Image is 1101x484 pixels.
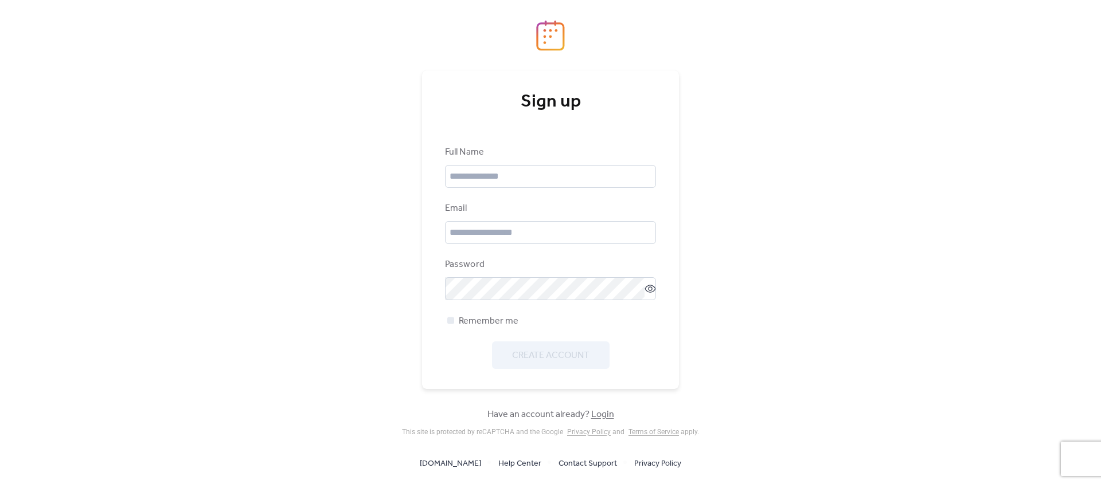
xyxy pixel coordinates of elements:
[634,456,681,470] a: Privacy Policy
[487,408,614,422] span: Have an account already?
[498,457,541,471] span: Help Center
[445,258,654,271] div: Password
[445,202,654,215] div: Email
[498,456,541,470] a: Help Center
[420,456,481,470] a: [DOMAIN_NAME]
[634,457,681,471] span: Privacy Policy
[459,314,518,328] span: Remember me
[445,145,654,159] div: Full Name
[559,456,617,470] a: Contact Support
[628,428,679,436] a: Terms of Service
[591,406,614,423] a: Login
[536,20,565,51] img: logo
[445,90,656,113] div: Sign up
[402,428,699,436] div: This site is protected by reCAPTCHA and the Google and apply .
[420,457,481,471] span: [DOMAIN_NAME]
[559,457,617,471] span: Contact Support
[567,428,611,436] a: Privacy Policy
